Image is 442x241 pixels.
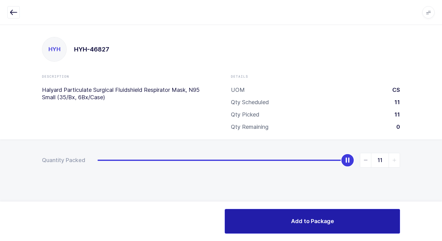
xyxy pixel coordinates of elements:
[42,86,211,101] p: Halyard Particulate Surgical Fluidshield Respirator Mask, N95 Small (35/Bx, 6Bx/Case)
[390,99,400,106] div: 11
[42,157,85,164] div: Quantity Packed
[231,74,400,79] div: Details
[231,99,269,106] div: Qty Scheduled
[225,209,400,234] button: Add to Package
[391,123,400,131] div: 0
[390,111,400,118] div: 11
[387,86,400,94] div: CS
[231,86,245,94] div: UOM
[74,44,109,54] h1: HYH-46827
[42,37,66,61] div: HYH
[291,217,334,225] span: Add to Package
[42,74,211,79] div: Description
[231,123,269,131] div: Qty Remaining
[231,111,259,118] div: Qty Picked
[98,153,400,168] div: slider between 0 and 11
